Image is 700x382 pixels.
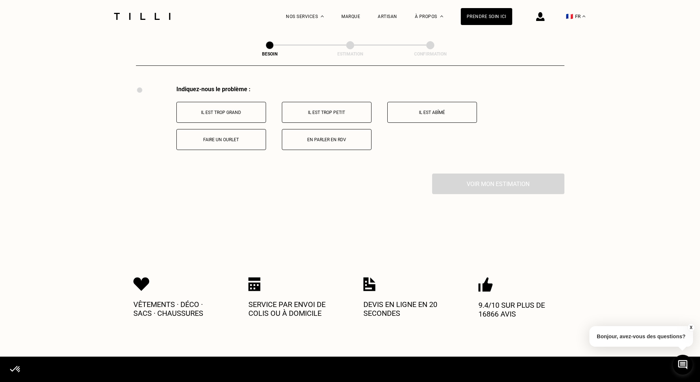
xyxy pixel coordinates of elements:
[286,110,367,115] p: Il est trop petit
[176,86,564,93] div: Indiquez-nous le problème :
[536,12,545,21] img: icône connexion
[378,14,397,19] a: Artisan
[363,300,452,318] p: Devis en ligne en 20 secondes
[248,300,337,318] p: Service par envoi de colis ou à domicile
[313,51,387,57] div: Estimation
[363,277,376,291] img: Icon
[111,13,173,20] img: Logo du service de couturière Tilli
[440,15,443,17] img: Menu déroulant à propos
[478,301,567,318] p: 9.4/10 sur plus de 16866 avis
[461,8,512,25] a: Prendre soin ici
[321,15,324,17] img: Menu déroulant
[233,51,306,57] div: Besoin
[391,110,473,115] p: Il est abîmé
[687,324,694,332] button: X
[387,102,477,123] button: Il est abîmé
[582,15,585,17] img: menu déroulant
[478,277,493,292] img: Icon
[176,129,266,150] button: Faire un ourlet
[180,110,262,115] p: Il est trop grand
[282,102,371,123] button: Il est trop petit
[248,277,261,291] img: Icon
[286,137,367,142] p: En parler en RDV
[133,277,150,291] img: Icon
[180,137,262,142] p: Faire un ourlet
[394,51,467,57] div: Confirmation
[176,102,266,123] button: Il est trop grand
[341,14,360,19] a: Marque
[282,129,371,150] button: En parler en RDV
[589,326,693,347] p: Bonjour, avez-vous des questions?
[566,13,573,20] span: 🇫🇷
[133,300,222,318] p: Vêtements · Déco · Sacs · Chaussures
